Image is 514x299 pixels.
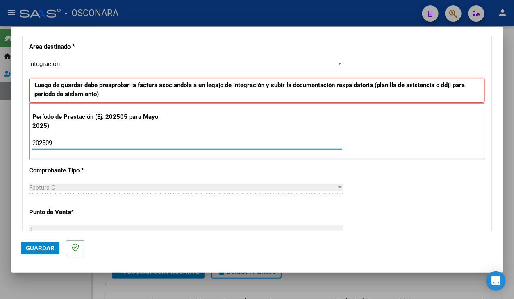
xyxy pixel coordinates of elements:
p: Período de Prestación (Ej: 202505 para Mayo 2025) [32,112,167,131]
span: Integración [29,60,60,68]
div: Open Intercom Messenger [486,271,506,291]
p: Area destinado * [29,42,166,52]
p: Punto de Venta [29,208,166,217]
span: Guardar [26,245,55,252]
p: Comprobante Tipo * [29,166,166,175]
span: Factura C [29,184,55,191]
strong: Luego de guardar debe preaprobar la factura asociandola a un legajo de integración y subir la doc... [34,82,465,98]
button: Guardar [21,242,59,254]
